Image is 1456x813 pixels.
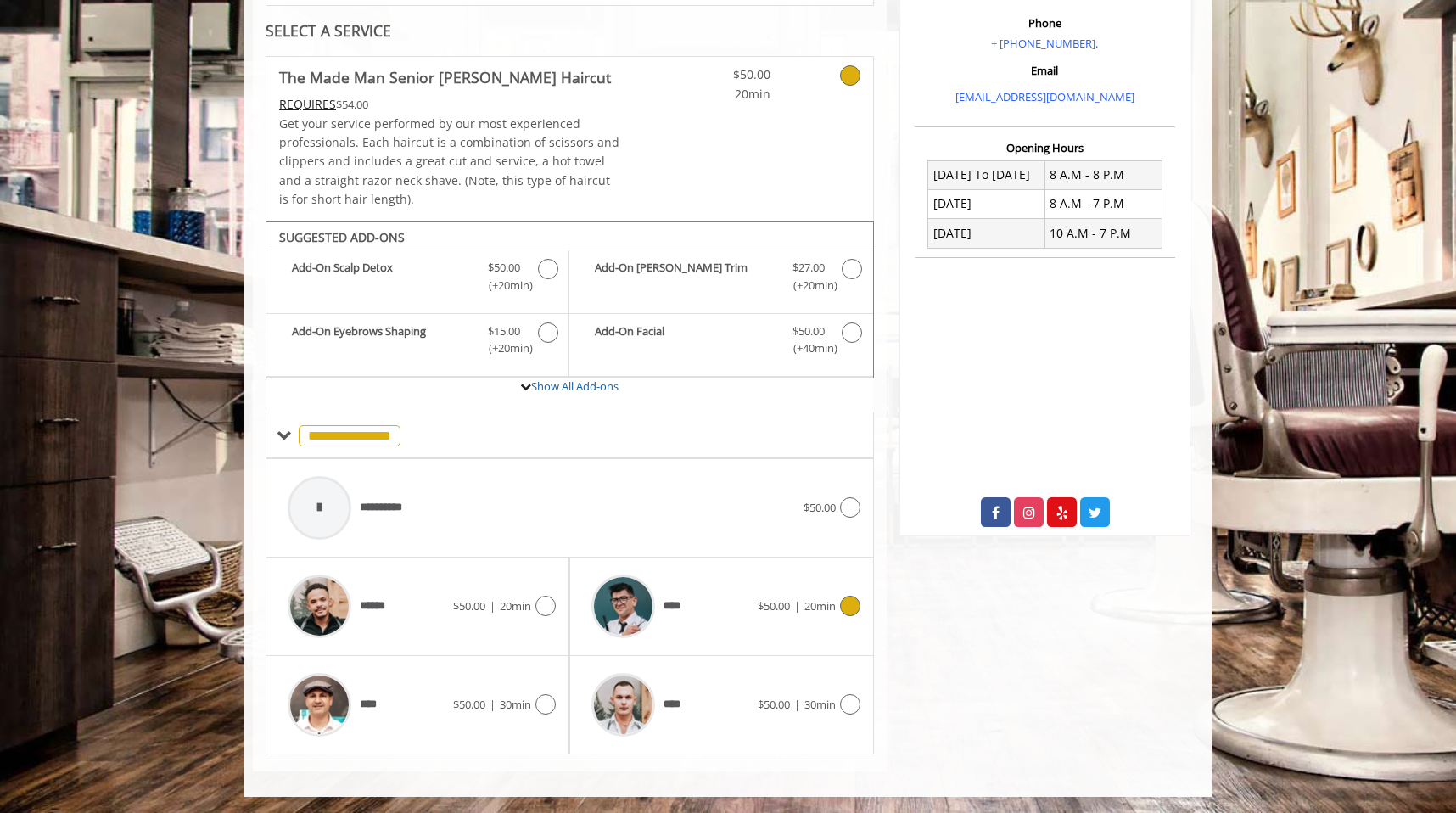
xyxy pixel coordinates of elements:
span: (+20min ) [783,277,833,294]
span: (+40min ) [783,339,833,357]
span: $50.00 [758,598,790,614]
b: SUGGESTED ADD-ONS [279,229,405,245]
p: Get your service performed by our most experienced professionals. Each haircut is a combination o... [279,115,620,210]
a: + [PHONE_NUMBER]. [991,36,1098,51]
span: $50.00 [453,697,485,712]
div: The Made Man Senior Barber Haircut Add-onS [266,221,874,379]
span: $50.00 [758,697,790,712]
span: | [794,697,800,712]
span: $50.00 [792,322,825,340]
td: 8 A.M - 7 P.M [1044,189,1162,218]
td: [DATE] [928,189,1045,218]
b: Add-On Eyebrows Shaping [292,322,471,358]
h3: Opening Hours [915,142,1175,154]
b: Add-On Facial [595,322,775,358]
span: | [490,697,496,712]
h3: Email [919,64,1171,76]
h3: Phone [919,17,1171,29]
span: | [490,598,496,614]
div: SELECT A SERVICE [266,23,874,39]
span: 20min [500,598,531,614]
label: Add-On Eyebrows Shaping [275,322,560,362]
span: $50.00 [670,65,770,84]
label: Add-On Facial [578,322,864,362]
span: (+20min ) [479,277,529,294]
span: $27.00 [792,259,825,277]
label: Add-On Scalp Detox [275,259,560,299]
td: 10 A.M - 7 P.M [1044,219,1162,248]
span: 20min [804,598,836,614]
a: [EMAIL_ADDRESS][DOMAIN_NAME] [955,89,1134,104]
span: 20min [670,85,770,104]
span: This service needs some Advance to be paid before we block your appointment [279,96,336,112]
span: $50.00 [488,259,520,277]
td: [DATE] To [DATE] [928,160,1045,189]
td: 8 A.M - 8 P.M [1044,160,1162,189]
span: $50.00 [453,598,485,614]
span: $50.00 [804,500,836,515]
a: Show All Add-ons [531,378,619,394]
b: The Made Man Senior [PERSON_NAME] Haircut [279,65,611,89]
b: Add-On Scalp Detox [292,259,471,294]
span: 30min [804,697,836,712]
span: (+20min ) [479,339,529,357]
span: 30min [500,697,531,712]
span: $15.00 [488,322,520,340]
div: $54.00 [279,95,620,114]
b: Add-On [PERSON_NAME] Trim [595,259,775,294]
span: | [794,598,800,614]
label: Add-On Beard Trim [578,259,864,299]
td: [DATE] [928,219,1045,248]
